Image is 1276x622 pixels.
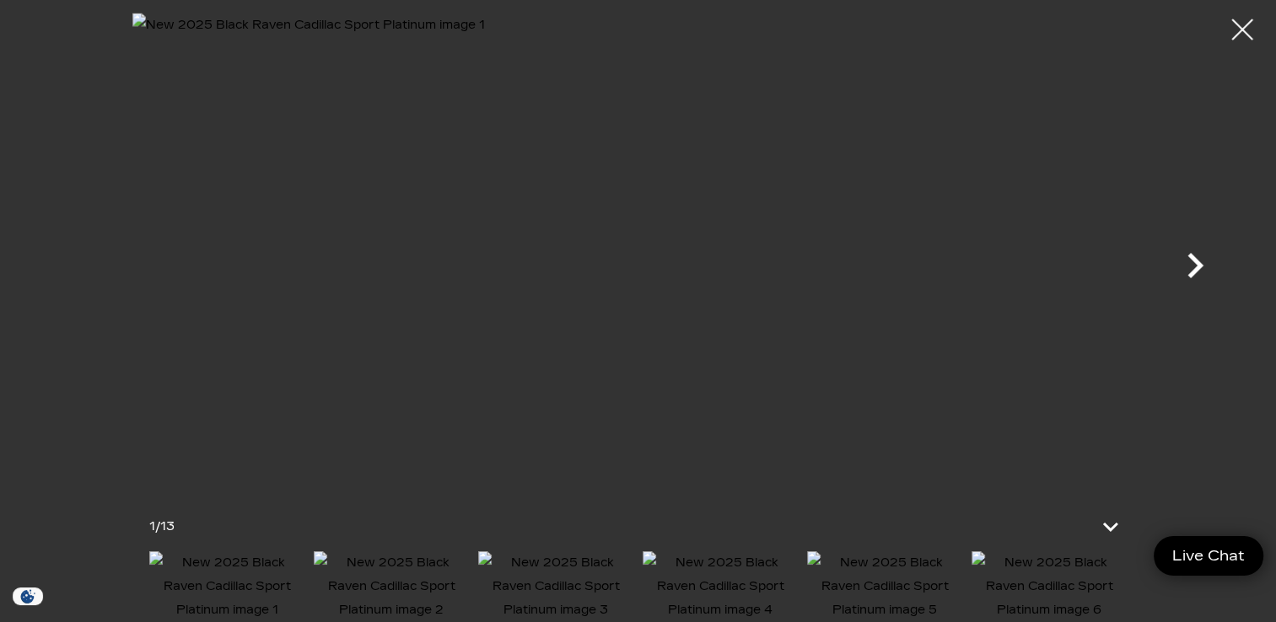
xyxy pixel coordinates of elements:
[149,515,175,539] div: /
[132,13,1144,487] img: New 2025 Black Raven Cadillac Sport Platinum image 1
[972,551,1128,622] img: New 2025 Black Raven Cadillac Sport Platinum image 6
[1154,536,1263,576] a: Live Chat
[160,519,175,534] span: 13
[8,587,47,605] img: Opt-Out Icon
[314,551,470,622] img: New 2025 Black Raven Cadillac Sport Platinum image 2
[149,519,155,534] span: 1
[1164,546,1253,566] span: Live Chat
[149,551,305,622] img: New 2025 Black Raven Cadillac Sport Platinum image 1
[1170,232,1220,308] div: Next
[478,551,634,622] img: New 2025 Black Raven Cadillac Sport Platinum image 3
[643,551,799,622] img: New 2025 Black Raven Cadillac Sport Platinum image 4
[807,551,963,622] img: New 2025 Black Raven Cadillac Sport Platinum image 5
[8,587,47,605] section: Click to Open Cookie Consent Modal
